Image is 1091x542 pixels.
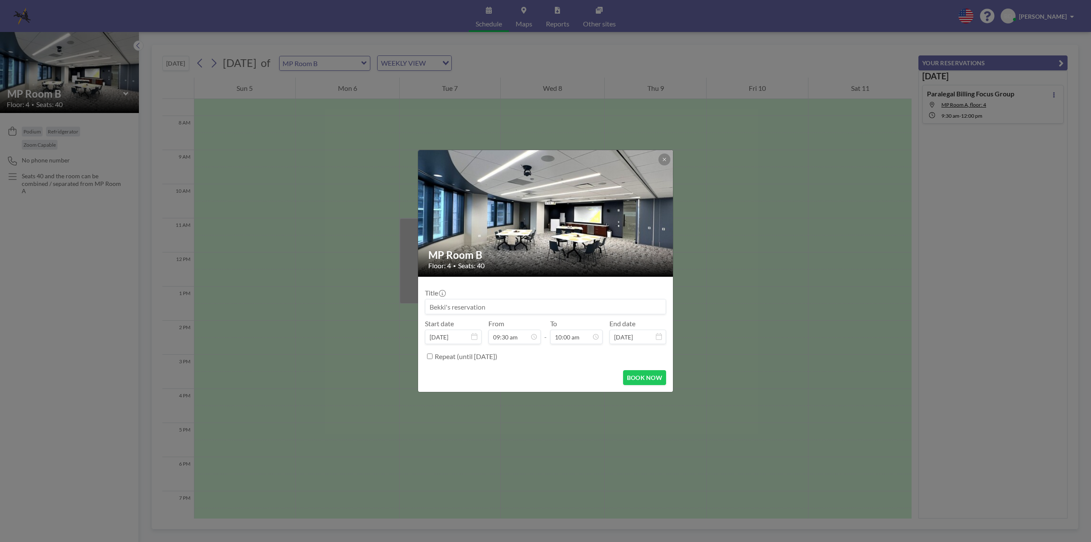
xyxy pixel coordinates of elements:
input: Bekki's reservation [425,299,666,314]
button: BOOK NOW [623,370,666,385]
span: Floor: 4 [428,261,451,270]
span: - [544,322,547,341]
img: 537.JPEG [418,117,674,309]
label: Start date [425,319,454,328]
span: Seats: 40 [458,261,485,270]
h2: MP Room B [428,249,664,261]
label: End date [609,319,635,328]
span: • [453,263,456,269]
label: From [488,319,504,328]
label: To [550,319,557,328]
label: Repeat (until [DATE]) [435,352,497,361]
label: Title [425,289,445,297]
